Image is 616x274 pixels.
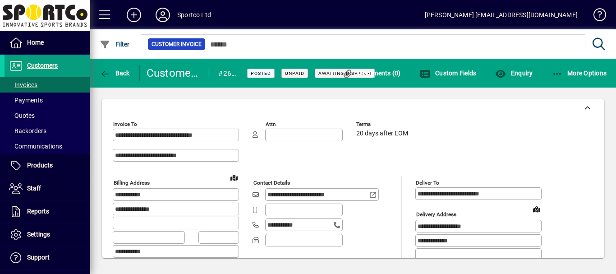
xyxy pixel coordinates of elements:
[495,70,533,77] span: Enquiry
[340,65,403,81] button: Documents (0)
[5,246,90,269] a: Support
[5,200,90,223] a: Reports
[425,8,578,22] div: [PERSON_NAME] [EMAIL_ADDRESS][DOMAIN_NAME]
[97,36,132,52] button: Filter
[5,32,90,54] a: Home
[218,66,236,81] div: #267608
[27,185,41,192] span: Staff
[5,93,90,108] a: Payments
[100,41,130,48] span: Filter
[27,62,58,69] span: Customers
[9,112,35,119] span: Quotes
[152,40,202,49] span: Customer Invoice
[420,70,477,77] span: Custom Fields
[148,7,177,23] button: Profile
[90,65,140,81] app-page-header-button: Back
[5,77,90,93] a: Invoices
[5,223,90,246] a: Settings
[177,8,211,22] div: Sportco Ltd
[493,65,535,81] button: Enquiry
[318,70,371,76] span: Awaiting Dispatch
[9,81,37,88] span: Invoices
[251,70,271,76] span: Posted
[418,65,479,81] button: Custom Fields
[5,123,90,139] a: Backorders
[227,170,241,185] a: View on map
[550,65,609,81] button: More Options
[9,143,62,150] span: Communications
[27,254,50,261] span: Support
[5,139,90,154] a: Communications
[147,66,200,80] div: Customer Invoice
[587,2,605,31] a: Knowledge Base
[416,180,439,186] mat-label: Deliver To
[100,70,130,77] span: Back
[27,208,49,215] span: Reports
[266,121,276,127] mat-label: Attn
[5,108,90,123] a: Quotes
[356,130,408,137] span: 20 days after EOM
[9,97,43,104] span: Payments
[27,162,53,169] span: Products
[97,65,132,81] button: Back
[120,7,148,23] button: Add
[529,202,544,216] a: View on map
[5,177,90,200] a: Staff
[552,70,607,77] span: More Options
[9,127,46,135] span: Backorders
[5,154,90,177] a: Products
[27,231,50,238] span: Settings
[342,70,401,77] span: Documents (0)
[356,121,410,127] span: Terms
[285,70,304,76] span: Unpaid
[113,121,137,127] mat-label: Invoice To
[27,39,44,46] span: Home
